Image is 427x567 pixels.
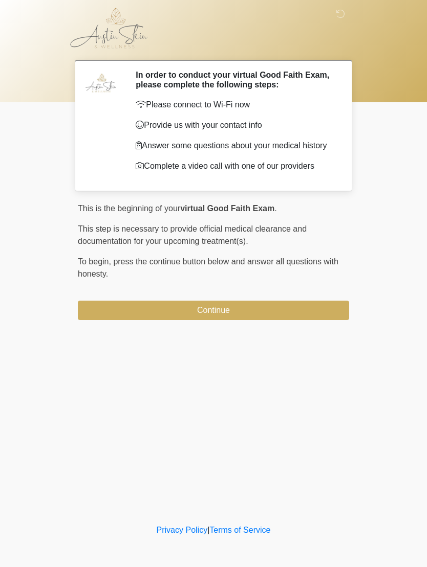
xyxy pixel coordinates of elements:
[157,526,208,534] a: Privacy Policy
[78,257,113,266] span: To begin,
[86,70,116,101] img: Agent Avatar
[78,224,307,245] span: This step is necessary to provide official medical clearance and documentation for your upcoming ...
[209,526,270,534] a: Terms of Service
[274,204,276,213] span: .
[78,257,338,278] span: press the continue button below and answer all questions with honesty.
[136,140,334,152] p: Answer some questions about your medical history
[136,160,334,172] p: Complete a video call with one of our providers
[136,99,334,111] p: Please connect to Wi-Fi now
[136,70,334,89] h2: In order to conduct your virtual Good Faith Exam, please complete the following steps:
[180,204,274,213] strong: virtual Good Faith Exam
[78,301,349,320] button: Continue
[136,119,334,131] p: Provide us with your contact info
[207,526,209,534] a: |
[68,8,158,49] img: Austin Skin & Wellness Logo
[78,204,180,213] span: This is the beginning of your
